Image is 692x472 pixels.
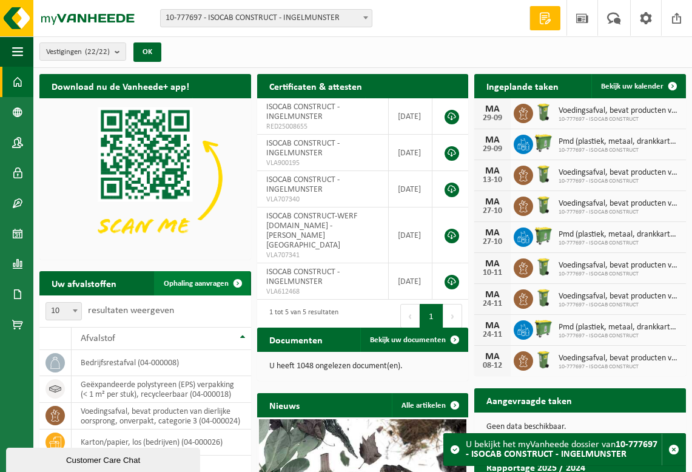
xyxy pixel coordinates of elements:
img: WB-0140-HPE-GN-50 [533,102,554,123]
div: 27-10 [480,207,505,215]
span: Bekijk uw kalender [601,83,663,90]
div: 13-10 [480,176,505,184]
div: 24-11 [480,300,505,308]
span: 10-777697 - ISOCAB CONSTRUCT [559,178,680,185]
span: Ophaling aanvragen [164,280,229,288]
img: WB-0770-HPE-GN-50 [533,133,554,153]
div: MA [480,290,505,300]
a: Alle artikelen [392,393,467,417]
div: MA [480,104,505,114]
p: U heeft 1048 ongelezen document(en). [269,362,457,371]
img: WB-0140-HPE-GN-50 [533,288,554,308]
div: MA [480,228,505,238]
p: Geen data beschikbaar. [486,423,674,431]
td: voedingsafval, bevat producten van dierlijke oorsprong, onverpakt, categorie 3 (04-000024) [72,403,251,430]
span: Voedingsafval, bevat producten van dierlijke oorsprong, onverpakt, categorie 3 [559,199,680,209]
span: 10-777697 - ISOCAB CONSTRUCT [559,116,680,123]
div: MA [480,352,505,362]
span: VLA707341 [266,251,379,260]
td: [DATE] [389,135,432,171]
div: U bekijkt het myVanheede dossier van [466,434,662,465]
count: (22/22) [85,48,110,56]
iframe: chat widget [6,445,203,472]
span: Voedingsafval, bevat producten van dierlijke oorsprong, onverpakt, categorie 3 [559,354,680,363]
span: ISOCAB CONSTRUCT - INGELMUNSTER [266,175,340,194]
span: ISOCAB CONSTRUCT - INGELMUNSTER [266,103,340,121]
span: Voedingsafval, bevat producten van dierlijke oorsprong, onverpakt, categorie 3 [559,106,680,116]
img: WB-0140-HPE-GN-50 [533,257,554,277]
span: ISOCAB CONSTRUCT-WERF [DOMAIN_NAME] - [PERSON_NAME][GEOGRAPHIC_DATA] [266,212,357,250]
h2: Aangevraagde taken [474,388,584,412]
button: Next [443,304,462,328]
h2: Ingeplande taken [474,74,571,98]
span: 10-777697 - ISOCAB CONSTRUCT - INGELMUNSTER [161,10,372,27]
span: Bekijk uw documenten [370,336,446,344]
div: 27-10 [480,238,505,246]
span: 10-777697 - ISOCAB CONSTRUCT [559,147,680,154]
span: 10-777697 - ISOCAB CONSTRUCT [559,332,680,340]
span: VLA612468 [266,287,379,297]
strong: 10-777697 - ISOCAB CONSTRUCT - INGELMUNSTER [466,440,657,459]
span: Afvalstof [81,334,115,343]
span: Voedingsafval, bevat producten van dierlijke oorsprong, onverpakt, categorie 3 [559,261,680,271]
img: WB-0770-HPE-GN-50 [533,226,554,246]
h2: Certificaten & attesten [257,74,374,98]
span: Pmd (plastiek, metaal, drankkartons) (bedrijven) [559,137,680,147]
div: 10-11 [480,269,505,277]
span: RED25008655 [266,122,379,132]
span: Pmd (plastiek, metaal, drankkartons) (bedrijven) [559,230,680,240]
span: ISOCAB CONSTRUCT - INGELMUNSTER [266,139,340,158]
div: 1 tot 5 van 5 resultaten [263,303,338,329]
td: [DATE] [389,98,432,135]
span: 10-777697 - ISOCAB CONSTRUCT [559,240,680,247]
div: MA [480,135,505,145]
span: 10 [46,303,81,320]
a: Bekijk uw kalender [591,74,685,98]
span: 10-777697 - ISOCAB CONSTRUCT - INGELMUNSTER [160,9,372,27]
button: Vestigingen(22/22) [39,42,126,61]
a: Ophaling aanvragen [154,271,250,295]
td: [DATE] [389,207,432,263]
td: [DATE] [389,263,432,300]
button: 1 [420,304,443,328]
span: 10 [45,302,82,320]
div: 29-09 [480,114,505,123]
div: MA [480,166,505,176]
span: 10-777697 - ISOCAB CONSTRUCT [559,363,680,371]
button: Previous [400,304,420,328]
div: 24-11 [480,331,505,339]
span: 10-777697 - ISOCAB CONSTRUCT [559,271,680,278]
h2: Nieuws [257,393,312,417]
img: WB-0140-HPE-GN-50 [533,195,554,215]
h2: Download nu de Vanheede+ app! [39,74,201,98]
img: WB-0140-HPE-GN-50 [533,349,554,370]
img: WB-0770-HPE-GN-50 [533,319,554,339]
span: Voedingsafval, bevat producten van dierlijke oorsprong, onverpakt, categorie 3 [559,292,680,302]
span: ISOCAB CONSTRUCT - INGELMUNSTER [266,268,340,286]
button: OK [133,42,161,62]
h2: Documenten [257,328,335,351]
h2: Uw afvalstoffen [39,271,129,295]
span: 10-777697 - ISOCAB CONSTRUCT [559,209,680,216]
td: [DATE] [389,171,432,207]
span: Vestigingen [46,43,110,61]
td: karton/papier, los (bedrijven) (04-000026) [72,430,251,456]
img: Download de VHEPlus App [39,98,251,257]
div: 29-09 [480,145,505,153]
img: WB-0140-HPE-GN-50 [533,164,554,184]
div: MA [480,321,505,331]
span: VLA900195 [266,158,379,168]
td: bedrijfsrestafval (04-000008) [72,350,251,376]
span: 10-777697 - ISOCAB CONSTRUCT [559,302,680,309]
td: geëxpandeerde polystyreen (EPS) verpakking (< 1 m² per stuk), recycleerbaar (04-000018) [72,376,251,403]
span: VLA707340 [266,195,379,204]
span: Voedingsafval, bevat producten van dierlijke oorsprong, onverpakt, categorie 3 [559,168,680,178]
div: 08-12 [480,362,505,370]
label: resultaten weergeven [88,306,174,315]
span: Pmd (plastiek, metaal, drankkartons) (bedrijven) [559,323,680,332]
div: MA [480,197,505,207]
a: Bekijk uw documenten [360,328,467,352]
div: MA [480,259,505,269]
